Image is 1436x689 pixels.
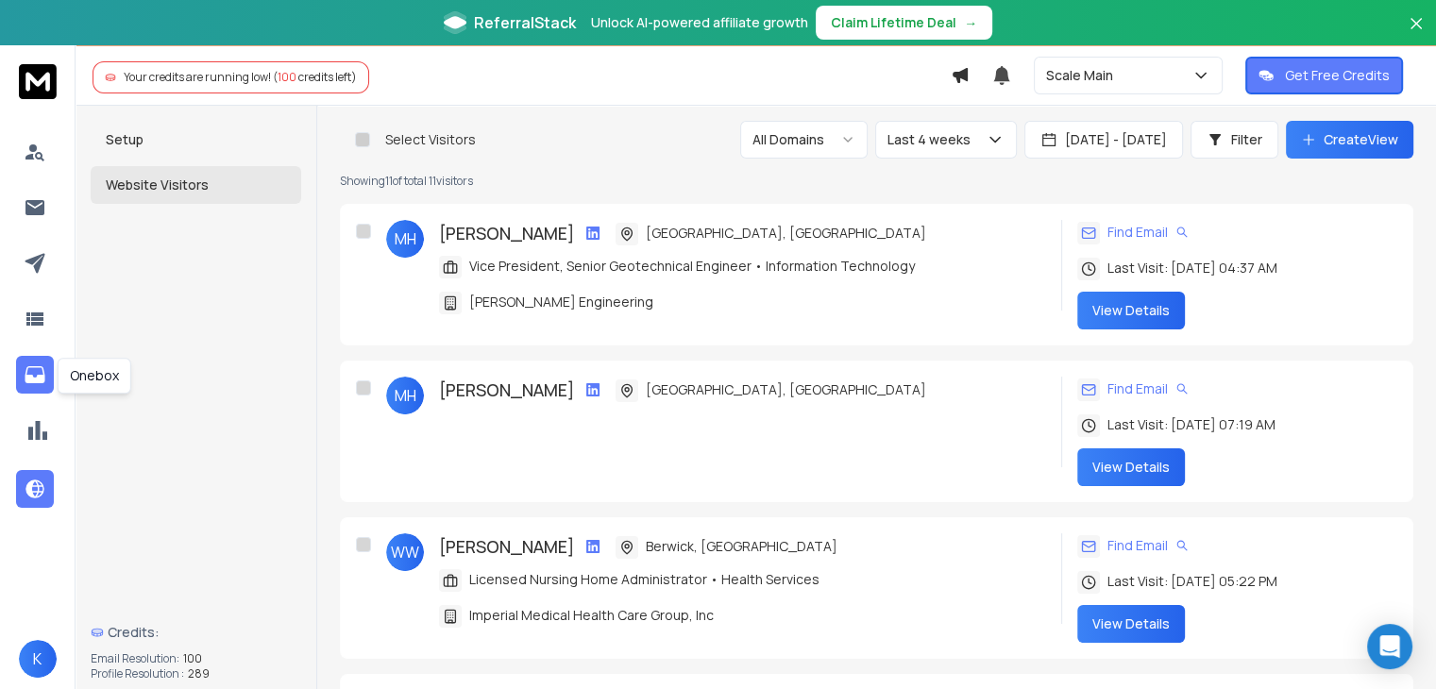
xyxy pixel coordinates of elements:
button: Filter [1191,121,1278,159]
span: 100 [183,651,202,666]
button: View Details [1077,292,1185,329]
button: View Details [1077,605,1185,643]
span: Credits: [108,623,160,642]
button: K [19,640,57,678]
p: Select Visitors [385,130,476,149]
span: Licensed Nursing Home Administrator • Health Services [469,570,819,589]
button: Last 4 weeks [875,121,1017,159]
div: Open Intercom Messenger [1367,624,1412,669]
span: 100 [278,69,296,85]
h3: [PERSON_NAME] [439,377,574,403]
p: Unlock AI-powered affiliate growth [591,13,808,32]
span: ( credits left) [273,69,357,85]
button: Claim Lifetime Deal→ [816,6,992,40]
span: Vice President, Senior Geotechnical Engineer • Information Technology [469,257,915,276]
span: Imperial Medical Health Care Group, Inc [469,606,714,625]
p: Email Resolution: [91,651,179,666]
h3: [PERSON_NAME] [439,533,574,560]
button: Setup [91,121,301,159]
div: Find Email [1077,220,1189,244]
span: [GEOGRAPHIC_DATA], [GEOGRAPHIC_DATA] [646,380,926,399]
button: Website Visitors [91,166,301,204]
span: → [964,13,977,32]
div: Onebox [58,358,131,394]
p: Get Free Credits [1285,66,1390,85]
a: Credits: [91,613,301,651]
p: Scale Main [1046,66,1121,85]
button: [DATE] - [DATE] [1024,121,1183,159]
span: Your credits are running low! [124,69,271,85]
div: Find Email [1077,377,1189,401]
button: CreateView [1286,121,1413,159]
span: MH [386,220,424,258]
span: [PERSON_NAME] Engineering [469,293,653,311]
button: View Details [1077,448,1185,486]
button: Close banner [1404,11,1428,57]
span: Last Visit: [DATE] 07:19 AM [1107,415,1276,434]
span: Berwick, [GEOGRAPHIC_DATA] [646,537,837,556]
span: [GEOGRAPHIC_DATA], [GEOGRAPHIC_DATA] [646,224,926,243]
span: ReferralStack [474,11,576,34]
p: Profile Resolution : [91,666,184,681]
span: Last Visit: [DATE] 05:22 PM [1107,572,1277,591]
span: MH [386,377,424,414]
button: All Domains [740,121,868,159]
div: Find Email [1077,533,1189,558]
button: Get Free Credits [1245,57,1403,94]
span: WW [386,533,424,571]
p: Last 4 weeks [887,130,978,149]
span: 289 [188,666,210,681]
h3: [PERSON_NAME] [439,220,574,246]
span: Last Visit: [DATE] 04:37 AM [1107,259,1277,277]
p: Showing 11 of total 11 visitors [340,174,1413,189]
